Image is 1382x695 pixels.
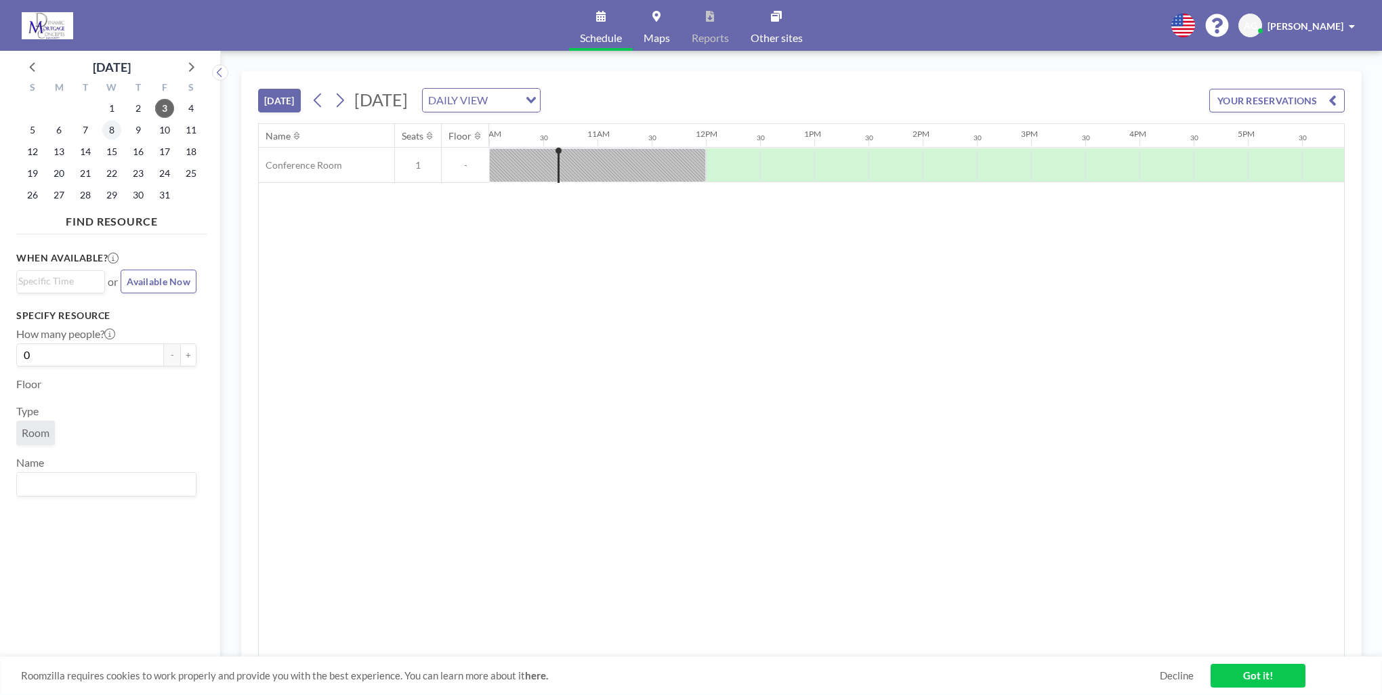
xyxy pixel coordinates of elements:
span: Friday, October 3, 2025 [155,99,174,118]
div: 1PM [804,129,821,139]
a: Got it! [1211,664,1305,688]
span: Monday, October 27, 2025 [49,186,68,205]
div: S [20,80,46,98]
div: [DATE] [93,58,131,77]
span: Friday, October 10, 2025 [155,121,174,140]
a: Decline [1160,669,1194,682]
div: Search for option [423,89,540,112]
div: 3PM [1021,129,1038,139]
label: How many people? [16,327,115,341]
span: Tuesday, October 21, 2025 [76,164,95,183]
button: YOUR RESERVATIONS [1209,89,1345,112]
span: Conference Room [259,159,342,171]
div: W [99,80,125,98]
button: + [180,343,196,366]
span: Thursday, October 2, 2025 [129,99,148,118]
div: 30 [757,133,765,142]
div: 30 [973,133,982,142]
div: 12PM [696,129,717,139]
div: 30 [648,133,656,142]
div: 30 [1082,133,1090,142]
span: Saturday, October 25, 2025 [182,164,201,183]
span: Maps [644,33,670,43]
span: Schedule [580,33,622,43]
h4: FIND RESOURCE [16,209,207,228]
span: Sunday, October 19, 2025 [23,164,42,183]
span: Wednesday, October 15, 2025 [102,142,121,161]
a: here. [525,669,548,681]
label: Name [16,456,44,469]
label: Floor [16,377,41,391]
span: Friday, October 17, 2025 [155,142,174,161]
span: Monday, October 20, 2025 [49,164,68,183]
button: - [164,343,180,366]
div: Search for option [17,473,196,496]
div: M [46,80,72,98]
span: - [442,159,489,171]
div: T [125,80,151,98]
button: [DATE] [258,89,301,112]
div: 11AM [587,129,610,139]
span: Thursday, October 9, 2025 [129,121,148,140]
div: 4PM [1129,129,1146,139]
span: Saturday, October 18, 2025 [182,142,201,161]
div: 10AM [479,129,501,139]
span: Tuesday, October 14, 2025 [76,142,95,161]
button: Available Now [121,270,196,293]
div: Search for option [17,271,104,291]
span: [DATE] [354,89,408,110]
span: [PERSON_NAME] [1268,20,1343,32]
div: Seats [402,130,423,142]
span: Room [22,426,49,439]
span: Wednesday, October 29, 2025 [102,186,121,205]
span: Thursday, October 30, 2025 [129,186,148,205]
input: Search for option [492,91,518,109]
span: Saturday, October 4, 2025 [182,99,201,118]
span: Monday, October 13, 2025 [49,142,68,161]
div: 2PM [913,129,929,139]
div: 30 [1299,133,1307,142]
div: 5PM [1238,129,1255,139]
span: 1 [395,159,441,171]
div: Name [266,130,291,142]
span: Wednesday, October 8, 2025 [102,121,121,140]
span: Sunday, October 5, 2025 [23,121,42,140]
span: Friday, October 31, 2025 [155,186,174,205]
span: Roomzilla requires cookies to work properly and provide you with the best experience. You can lea... [21,669,1160,682]
span: Thursday, October 23, 2025 [129,164,148,183]
div: 30 [865,133,873,142]
span: Monday, October 6, 2025 [49,121,68,140]
input: Search for option [18,476,188,493]
span: Wednesday, October 22, 2025 [102,164,121,183]
div: 30 [540,133,548,142]
span: Tuesday, October 7, 2025 [76,121,95,140]
span: Sunday, October 12, 2025 [23,142,42,161]
label: Type [16,404,39,418]
span: Thursday, October 16, 2025 [129,142,148,161]
img: organization-logo [22,12,73,39]
span: Reports [692,33,729,43]
span: AG [1244,20,1257,32]
span: Tuesday, October 28, 2025 [76,186,95,205]
span: Other sites [751,33,803,43]
div: Floor [448,130,472,142]
div: 30 [1190,133,1198,142]
span: DAILY VIEW [425,91,490,109]
span: Friday, October 24, 2025 [155,164,174,183]
div: S [177,80,204,98]
span: Available Now [127,276,190,287]
div: F [151,80,177,98]
span: Saturday, October 11, 2025 [182,121,201,140]
h3: Specify resource [16,310,196,322]
span: Wednesday, October 1, 2025 [102,99,121,118]
span: or [108,275,118,289]
span: Sunday, October 26, 2025 [23,186,42,205]
div: T [72,80,99,98]
input: Search for option [18,274,97,289]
